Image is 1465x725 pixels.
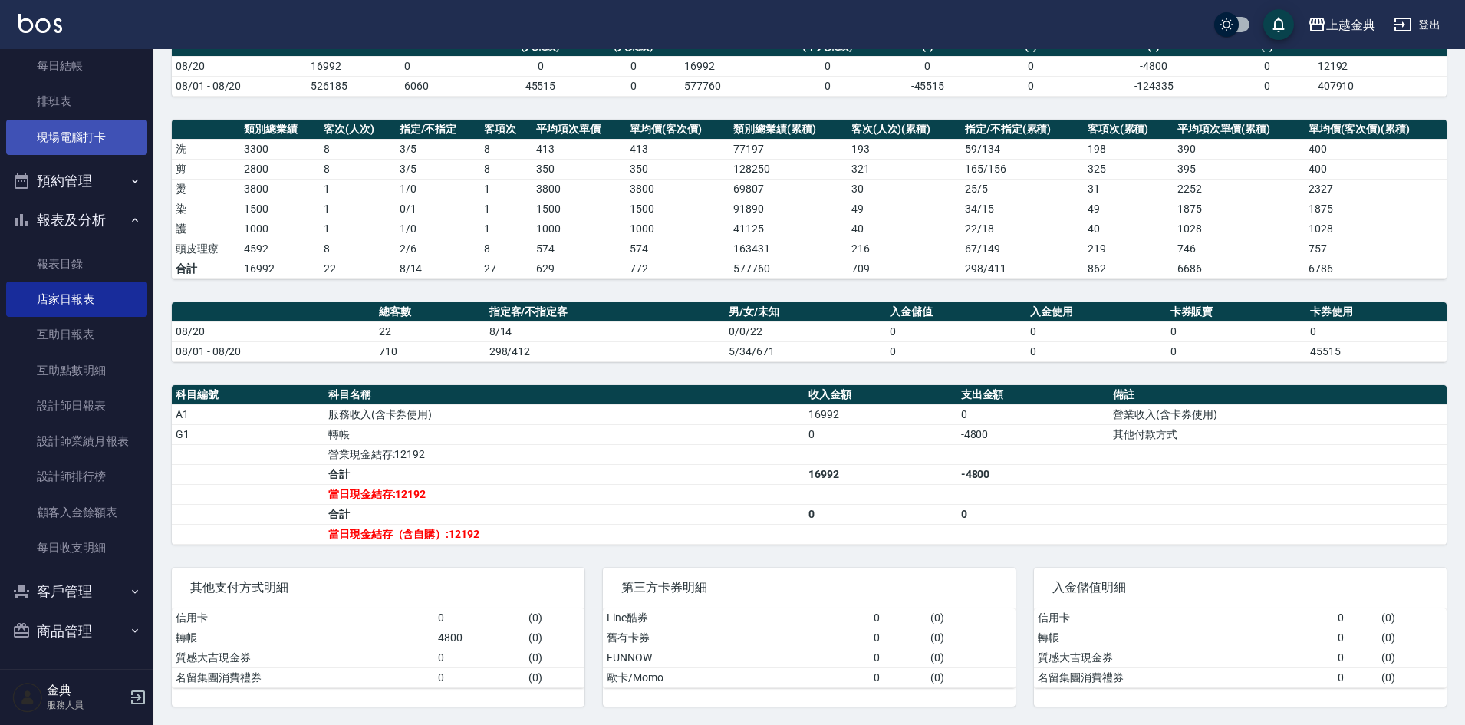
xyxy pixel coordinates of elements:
[6,48,147,84] a: 每日結帳
[725,302,886,322] th: 男/女/未知
[320,139,396,159] td: 8
[1388,11,1447,39] button: 登出
[1305,139,1447,159] td: 400
[729,259,847,278] td: 577760
[434,628,525,648] td: 4800
[961,219,1084,239] td: 22 / 18
[320,219,396,239] td: 1
[6,353,147,388] a: 互助點數明細
[1378,648,1447,667] td: ( 0 )
[434,648,525,667] td: 0
[6,84,147,119] a: 排班表
[532,199,626,219] td: 1500
[961,239,1084,259] td: 67 / 149
[881,76,975,96] td: -45515
[494,76,588,96] td: 45515
[240,139,320,159] td: 3300
[480,199,532,219] td: 1
[324,385,805,405] th: 科目名稱
[172,385,1447,545] table: a dense table
[324,524,805,544] td: 當日現金結存（含自購）:12192
[172,56,307,76] td: 08/20
[375,321,486,341] td: 22
[324,484,805,504] td: 當日現金結存:12192
[626,239,729,259] td: 574
[525,608,584,628] td: ( 0 )
[805,404,957,424] td: 16992
[961,199,1084,219] td: 34 / 15
[725,341,886,361] td: 5/34/671
[172,21,1447,97] table: a dense table
[434,608,525,628] td: 0
[848,199,961,219] td: 49
[1174,219,1305,239] td: 1028
[240,159,320,179] td: 2800
[603,608,870,628] td: Line酷券
[396,139,481,159] td: 3 / 5
[848,259,961,278] td: 709
[172,404,324,424] td: A1
[1378,608,1447,628] td: ( 0 )
[480,259,532,278] td: 27
[1174,259,1305,278] td: 6686
[6,423,147,459] a: 設計師業績月報表
[172,139,240,159] td: 洗
[532,259,626,278] td: 629
[1084,159,1174,179] td: 325
[1263,9,1294,40] button: save
[240,120,320,140] th: 類別總業績
[400,76,494,96] td: 6060
[626,199,729,219] td: 1500
[587,56,680,76] td: 0
[1302,9,1381,41] button: 上越金典
[1084,219,1174,239] td: 40
[172,385,324,405] th: 科目編號
[886,302,1026,322] th: 入金儲值
[1026,321,1167,341] td: 0
[870,648,927,667] td: 0
[1109,424,1447,444] td: 其他付款方式
[307,76,400,96] td: 526185
[1306,302,1447,322] th: 卡券使用
[1174,199,1305,219] td: 1875
[1034,628,1334,648] td: 轉帳
[1084,259,1174,278] td: 862
[1314,76,1447,96] td: 407910
[320,179,396,199] td: 1
[480,239,532,259] td: 8
[320,239,396,259] td: 8
[725,321,886,341] td: 0/0/22
[729,120,847,140] th: 類別總業績(累積)
[1088,56,1220,76] td: -4800
[1305,259,1447,278] td: 6786
[375,302,486,322] th: 總客數
[494,56,588,76] td: 0
[957,385,1110,405] th: 支出金額
[1167,341,1307,361] td: 0
[1220,56,1314,76] td: 0
[961,259,1084,278] td: 298/411
[927,628,1016,648] td: ( 0 )
[1052,580,1428,595] span: 入金儲值明細
[6,495,147,530] a: 顧客入金餘額表
[320,120,396,140] th: 客次(人次)
[1334,667,1378,687] td: 0
[961,120,1084,140] th: 指定/不指定(累積)
[1220,76,1314,96] td: 0
[172,648,434,667] td: 質感大吉現金券
[805,424,957,444] td: 0
[172,321,375,341] td: 08/20
[480,179,532,199] td: 1
[532,239,626,259] td: 574
[434,667,525,687] td: 0
[320,199,396,219] td: 1
[626,139,729,159] td: 413
[6,572,147,611] button: 客戶管理
[870,628,927,648] td: 0
[172,608,434,628] td: 信用卡
[729,179,847,199] td: 69807
[532,179,626,199] td: 3800
[680,56,774,76] td: 16992
[1378,628,1447,648] td: ( 0 )
[6,388,147,423] a: 設計師日報表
